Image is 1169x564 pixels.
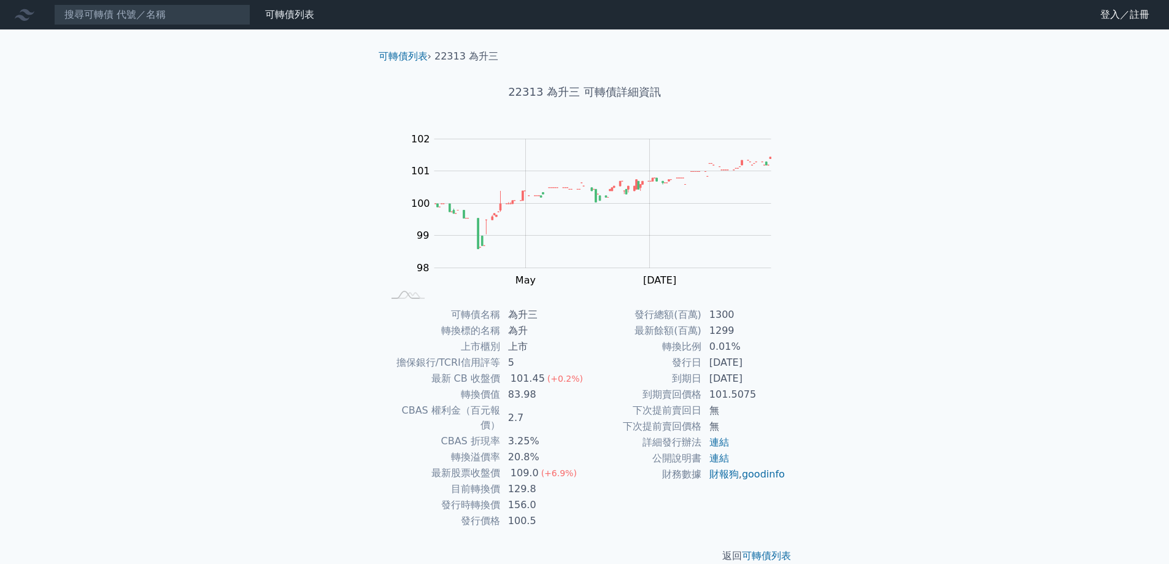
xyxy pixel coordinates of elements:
td: 5 [501,355,585,371]
td: 無 [702,403,786,419]
td: 上市 [501,339,585,355]
td: 轉換價值 [384,387,501,403]
a: 可轉債列表 [265,9,314,20]
td: 下次提前賣回日 [585,403,702,419]
td: 詳細發行辦法 [585,435,702,450]
a: 財報狗 [709,468,739,480]
td: CBAS 折現率 [384,433,501,449]
div: 101.45 [508,371,547,386]
a: 可轉債列表 [379,50,428,62]
td: CBAS 權利金（百元報價） [384,403,501,433]
a: 登入／註冊 [1090,5,1159,25]
td: 1300 [702,307,786,323]
tspan: 101 [411,165,430,177]
td: 發行時轉換價 [384,497,501,513]
a: goodinfo [742,468,785,480]
li: 22313 為升三 [434,49,498,64]
td: 轉換溢價率 [384,449,501,465]
a: 連結 [709,452,729,464]
h1: 22313 為升三 可轉債詳細資訊 [369,83,801,101]
tspan: May [515,274,536,286]
td: 2.7 [501,403,585,433]
td: 最新 CB 收盤價 [384,371,501,387]
tspan: [DATE] [643,274,676,286]
span: (+6.9%) [541,468,577,478]
td: 129.8 [501,481,585,497]
td: 擔保銀行/TCRI信用評等 [384,355,501,371]
tspan: 99 [417,230,429,241]
td: , [702,466,786,482]
td: 最新股票收盤價 [384,465,501,481]
td: 1299 [702,323,786,339]
td: [DATE] [702,371,786,387]
td: 3.25% [501,433,585,449]
div: 109.0 [508,466,541,481]
td: 財務數據 [585,466,702,482]
td: 公開說明書 [585,450,702,466]
td: 最新餘額(百萬) [585,323,702,339]
p: 返回 [369,549,801,563]
td: 發行日 [585,355,702,371]
tspan: 100 [411,198,430,209]
td: 100.5 [501,513,585,529]
td: 83.98 [501,387,585,403]
span: (+0.2%) [547,374,583,384]
td: 為升 [501,323,585,339]
td: 目前轉換價 [384,481,501,497]
td: 101.5075 [702,387,786,403]
tspan: 102 [411,133,430,145]
input: 搜尋可轉債 代號／名稱 [54,4,250,25]
td: 到期賣回價格 [585,387,702,403]
a: 連結 [709,436,729,448]
td: 20.8% [501,449,585,465]
td: 上市櫃別 [384,339,501,355]
td: 下次提前賣回價格 [585,419,702,435]
td: 轉換比例 [585,339,702,355]
td: 發行總額(百萬) [585,307,702,323]
td: 無 [702,419,786,435]
td: 到期日 [585,371,702,387]
g: Chart [397,133,790,286]
td: 156.0 [501,497,585,513]
td: 發行價格 [384,513,501,529]
tspan: 98 [417,262,429,274]
g: Series [434,157,771,249]
td: 0.01% [702,339,786,355]
a: 可轉債列表 [742,550,791,562]
td: 轉換標的名稱 [384,323,501,339]
td: 可轉債名稱 [384,307,501,323]
td: 為升三 [501,307,585,323]
td: [DATE] [702,355,786,371]
li: › [379,49,431,64]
